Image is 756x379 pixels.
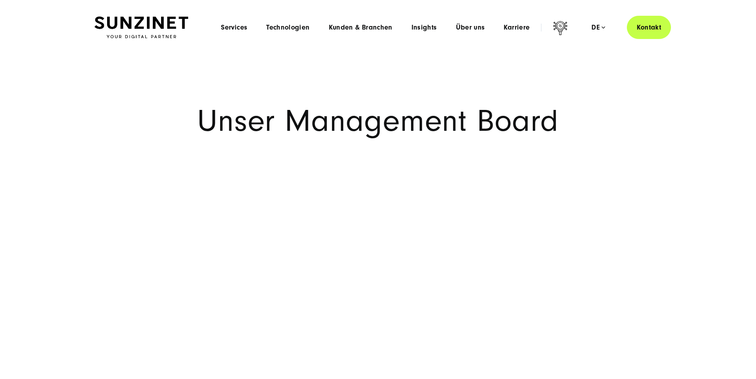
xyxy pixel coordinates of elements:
a: Kontakt [627,16,671,39]
img: SUNZINET Full Service Digital Agentur [94,17,188,39]
h1: Unser Management Board [94,106,661,136]
a: Services [221,24,247,32]
a: Technologien [266,24,309,32]
a: Insights [411,24,437,32]
a: Kunden & Branchen [329,24,393,32]
a: Über uns [456,24,485,32]
div: de [591,24,605,32]
a: Karriere [504,24,530,32]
